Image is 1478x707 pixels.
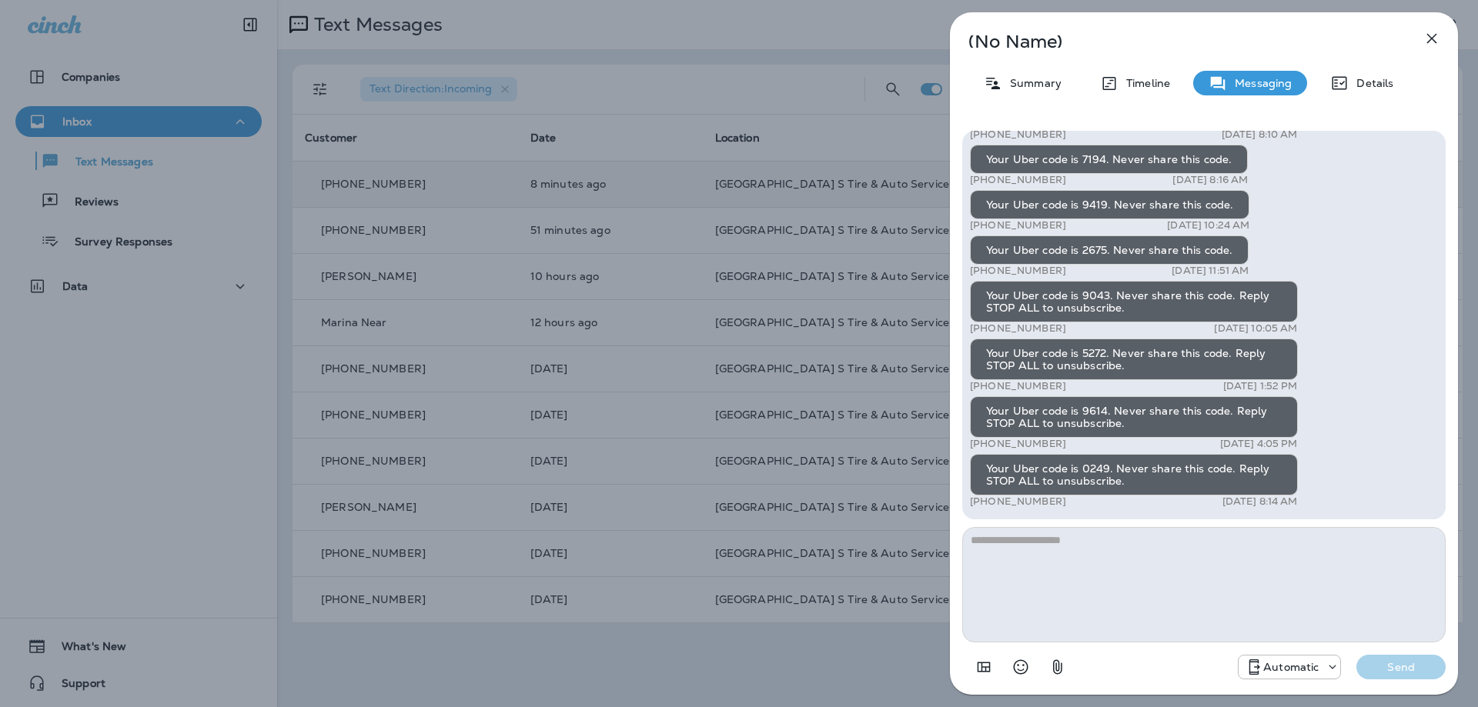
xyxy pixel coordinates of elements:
p: [PHONE_NUMBER] [970,174,1066,186]
p: [PHONE_NUMBER] [970,495,1066,508]
p: [PHONE_NUMBER] [970,438,1066,450]
p: [PHONE_NUMBER] [970,265,1066,277]
p: [DATE] 1:52 PM [1223,380,1298,392]
p: [PHONE_NUMBER] [970,380,1066,392]
div: Your Uber code is 5272. Never share this code. Reply STOP ALL to unsubscribe. [970,338,1298,380]
button: Select an emoji [1005,652,1036,682]
p: [DATE] 4:05 PM [1220,438,1298,450]
div: Your Uber code is 7194. Never share this code. [970,145,1248,174]
p: Summary [1002,77,1062,89]
p: Automatic [1263,661,1319,673]
p: (No Name) [968,35,1389,48]
p: [DATE] 10:24 AM [1167,219,1249,232]
p: [PHONE_NUMBER] [970,219,1066,232]
div: Your Uber code is 9614. Never share this code. Reply STOP ALL to unsubscribe. [970,396,1298,438]
p: [PHONE_NUMBER] [970,322,1066,335]
p: Timeline [1119,77,1170,89]
p: [DATE] 11:51 AM [1172,265,1249,277]
div: Your Uber code is 9043. Never share this code. Reply STOP ALL to unsubscribe. [970,281,1298,322]
p: Messaging [1227,77,1292,89]
div: Your Uber code is 9419. Never share this code. [970,190,1249,219]
div: Your Uber code is 2675. Never share this code. [970,235,1249,265]
p: [PHONE_NUMBER] [970,128,1066,141]
p: Details [1349,77,1393,89]
p: [DATE] 8:14 AM [1222,495,1298,508]
p: [DATE] 10:05 AM [1214,322,1297,335]
div: Your Uber code is 0249. Never share this code. Reply STOP ALL to unsubscribe. [970,454,1298,495]
button: Add in a premade template [968,652,999,682]
p: [DATE] 8:10 AM [1222,128,1298,141]
p: [DATE] 8:16 AM [1172,174,1248,186]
